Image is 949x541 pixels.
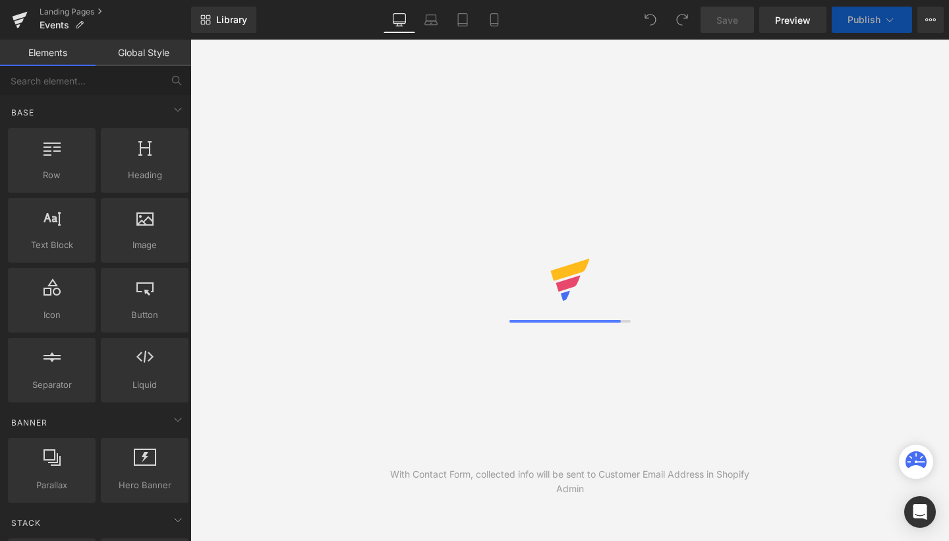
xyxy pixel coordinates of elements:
[12,168,92,182] span: Row
[105,478,185,492] span: Hero Banner
[10,106,36,119] span: Base
[759,7,826,33] a: Preview
[637,7,664,33] button: Undo
[904,496,936,528] div: Open Intercom Messenger
[10,416,49,429] span: Banner
[716,13,738,27] span: Save
[105,308,185,322] span: Button
[478,7,510,33] a: Mobile
[12,308,92,322] span: Icon
[848,15,880,25] span: Publish
[380,467,760,496] div: With Contact Form, collected info will be sent to Customer Email Address in Shopify Admin
[40,7,191,17] a: Landing Pages
[40,20,69,30] span: Events
[191,7,256,33] a: New Library
[917,7,944,33] button: More
[669,7,695,33] button: Redo
[415,7,447,33] a: Laptop
[775,13,811,27] span: Preview
[105,168,185,182] span: Heading
[10,517,42,529] span: Stack
[12,238,92,252] span: Text Block
[12,378,92,392] span: Separator
[96,40,191,66] a: Global Style
[384,7,415,33] a: Desktop
[447,7,478,33] a: Tablet
[12,478,92,492] span: Parallax
[105,378,185,392] span: Liquid
[105,238,185,252] span: Image
[832,7,912,33] button: Publish
[216,14,247,26] span: Library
